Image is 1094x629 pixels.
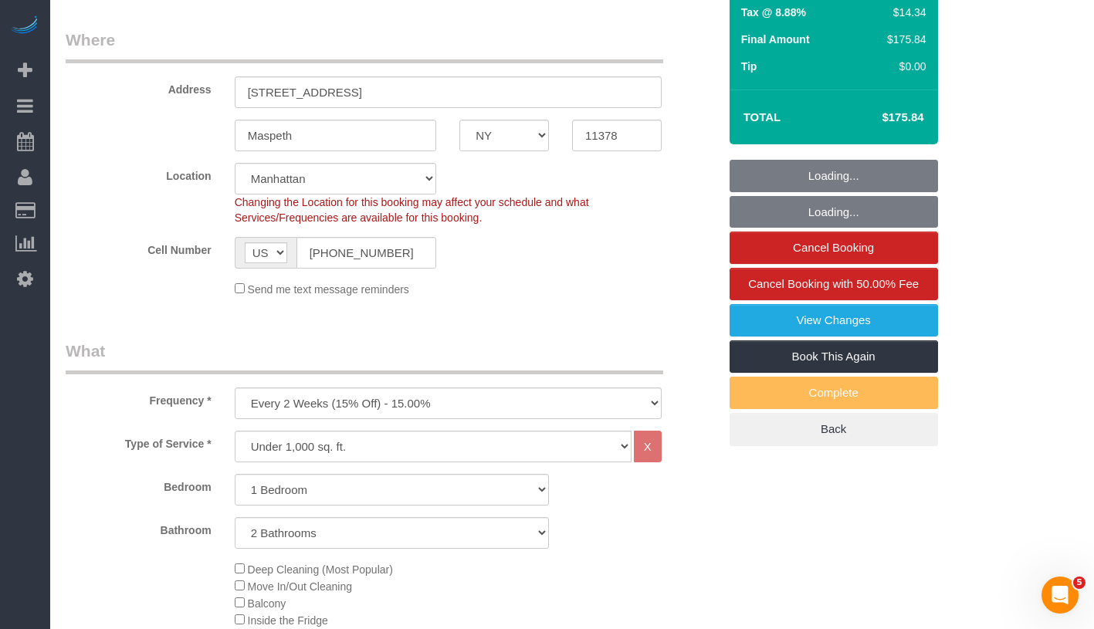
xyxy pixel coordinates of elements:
img: Automaid Logo [9,15,40,37]
label: Tip [741,59,757,74]
span: Balcony [248,597,286,610]
a: Cancel Booking [730,232,938,264]
a: Back [730,413,938,445]
legend: Where [66,29,663,63]
h4: $175.84 [835,111,923,124]
a: View Changes [730,304,938,336]
label: Location [54,163,223,184]
span: Changing the Location for this booking may affect your schedule and what Services/Frequencies are... [235,196,589,224]
input: Cell Number [296,237,437,269]
span: Move In/Out Cleaning [248,580,352,593]
div: $0.00 [881,59,926,74]
label: Tax @ 8.88% [741,5,806,20]
iframe: Intercom live chat [1042,577,1079,614]
label: Type of Service * [54,431,223,451]
label: Frequency * [54,387,223,408]
label: Cell Number [54,237,223,258]
label: Bedroom [54,474,223,495]
div: $175.84 [881,32,926,47]
span: Send me text message reminders [248,283,409,296]
label: Bathroom [54,517,223,538]
input: Zip Code [572,120,662,151]
strong: Total [743,110,781,123]
a: Book This Again [730,340,938,373]
span: Deep Cleaning (Most Popular) [248,563,393,576]
span: Cancel Booking with 50.00% Fee [748,277,919,290]
a: Cancel Booking with 50.00% Fee [730,268,938,300]
span: 5 [1073,577,1086,589]
span: Inside the Fridge [248,614,328,627]
label: Address [54,76,223,97]
div: $14.34 [881,5,926,20]
input: City [235,120,437,151]
legend: What [66,340,663,374]
label: Final Amount [741,32,810,47]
